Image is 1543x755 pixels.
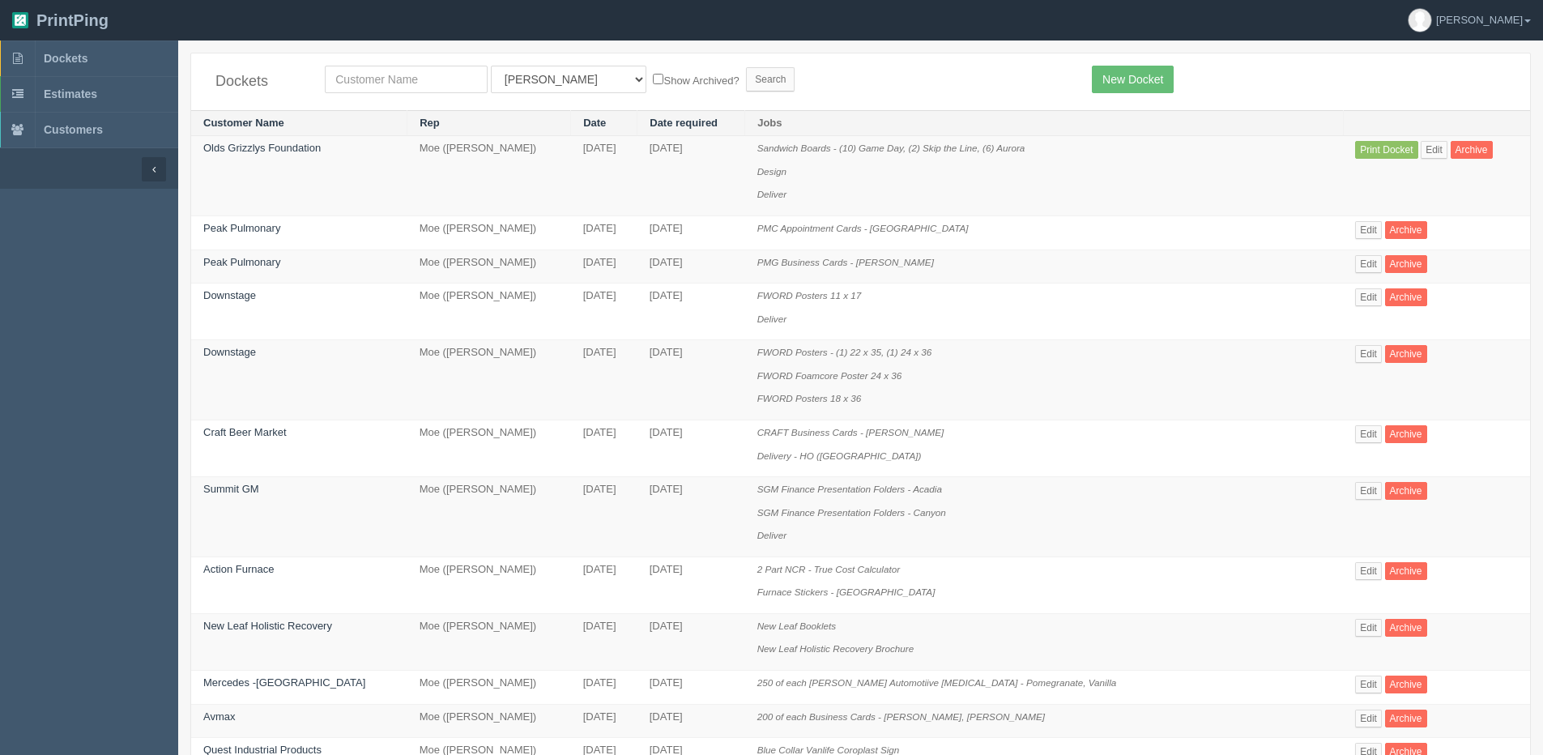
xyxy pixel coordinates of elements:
[1385,425,1427,443] a: Archive
[653,70,739,89] label: Show Archived?
[1409,9,1431,32] img: avatar_default-7531ab5dedf162e01f1e0bb0964e6a185e93c5c22dfe317fb01d7f8cd2b1632c.jpg
[650,117,718,129] a: Date required
[746,67,795,92] input: Search
[1355,619,1382,637] a: Edit
[407,557,571,613] td: Moe ([PERSON_NAME])
[1355,141,1417,159] a: Print Docket
[1385,562,1427,580] a: Archive
[1385,619,1427,637] a: Archive
[1385,221,1427,239] a: Archive
[1355,221,1382,239] a: Edit
[203,256,280,268] a: Peak Pulmonary
[12,12,28,28] img: logo-3e63b451c926e2ac314895c53de4908e5d424f24456219fb08d385ab2e579770.png
[420,117,440,129] a: Rep
[637,704,745,738] td: [DATE]
[203,676,365,689] a: Mercedes -[GEOGRAPHIC_DATA]
[637,671,745,705] td: [DATE]
[757,370,902,381] i: FWORD Foamcore Poster 24 x 36
[571,477,637,557] td: [DATE]
[637,216,745,250] td: [DATE]
[637,420,745,476] td: [DATE]
[407,477,571,557] td: Moe ([PERSON_NAME])
[637,250,745,284] td: [DATE]
[757,143,1025,153] i: Sandwich Boards - (10) Game Day, (2) Skip the Line, (6) Aurora
[325,66,488,93] input: Customer Name
[757,621,836,631] i: New Leaf Booklets
[407,704,571,738] td: Moe ([PERSON_NAME])
[1355,562,1382,580] a: Edit
[757,347,932,357] i: FWORD Posters - (1) 22 x 35, (1) 24 x 36
[203,289,256,301] a: Downstage
[757,507,946,518] i: SGM Finance Presentation Folders - Canyon
[407,613,571,670] td: Moe ([PERSON_NAME])
[571,216,637,250] td: [DATE]
[407,340,571,420] td: Moe ([PERSON_NAME])
[203,426,287,438] a: Craft Beer Market
[407,420,571,476] td: Moe ([PERSON_NAME])
[757,450,922,461] i: Delivery - HO ([GEOGRAPHIC_DATA])
[583,117,606,129] a: Date
[407,671,571,705] td: Moe ([PERSON_NAME])
[1421,141,1447,159] a: Edit
[1355,710,1382,727] a: Edit
[637,477,745,557] td: [DATE]
[44,52,87,65] span: Dockets
[757,166,786,177] i: Design
[44,87,97,100] span: Estimates
[1385,255,1427,273] a: Archive
[757,564,900,574] i: 2 Part NCR - True Cost Calculator
[203,346,256,358] a: Downstage
[1385,345,1427,363] a: Archive
[757,677,1117,688] i: 250 of each [PERSON_NAME] Automotiive [MEDICAL_DATA] - Pomegranate, Vanilla
[757,587,936,597] i: Furnace Stickers - [GEOGRAPHIC_DATA]
[407,250,571,284] td: Moe ([PERSON_NAME])
[571,340,637,420] td: [DATE]
[757,223,969,233] i: PMC Appointment Cards - [GEOGRAPHIC_DATA]
[1355,255,1382,273] a: Edit
[407,136,571,216] td: Moe ([PERSON_NAME])
[757,711,1045,722] i: 200 of each Business Cards - [PERSON_NAME], [PERSON_NAME]
[571,250,637,284] td: [DATE]
[1355,288,1382,306] a: Edit
[1355,425,1382,443] a: Edit
[203,620,332,632] a: New Leaf Holistic Recovery
[407,216,571,250] td: Moe ([PERSON_NAME])
[745,110,1344,136] th: Jobs
[203,117,284,129] a: Customer Name
[637,340,745,420] td: [DATE]
[44,123,103,136] span: Customers
[1385,676,1427,693] a: Archive
[1092,66,1174,93] a: New Docket
[757,530,786,540] i: Deliver
[407,284,571,340] td: Moe ([PERSON_NAME])
[757,257,934,267] i: PMG Business Cards - [PERSON_NAME]
[203,483,259,495] a: Summit GM
[203,142,321,154] a: Olds Grizzlys Foundation
[757,290,862,301] i: FWORD Posters 11 x 17
[571,136,637,216] td: [DATE]
[1385,482,1427,500] a: Archive
[1385,710,1427,727] a: Archive
[203,710,236,723] a: Avmax
[571,613,637,670] td: [DATE]
[757,189,786,199] i: Deliver
[1451,141,1493,159] a: Archive
[1355,676,1382,693] a: Edit
[203,563,274,575] a: Action Furnace
[653,74,663,84] input: Show Archived?
[571,671,637,705] td: [DATE]
[637,136,745,216] td: [DATE]
[757,427,944,437] i: CRAFT Business Cards - [PERSON_NAME]
[571,420,637,476] td: [DATE]
[571,284,637,340] td: [DATE]
[757,484,942,494] i: SGM Finance Presentation Folders - Acadia
[215,74,301,90] h4: Dockets
[1355,482,1382,500] a: Edit
[203,222,280,234] a: Peak Pulmonary
[637,284,745,340] td: [DATE]
[637,613,745,670] td: [DATE]
[637,557,745,613] td: [DATE]
[571,557,637,613] td: [DATE]
[1355,345,1382,363] a: Edit
[757,643,914,654] i: New Leaf Holistic Recovery Brochure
